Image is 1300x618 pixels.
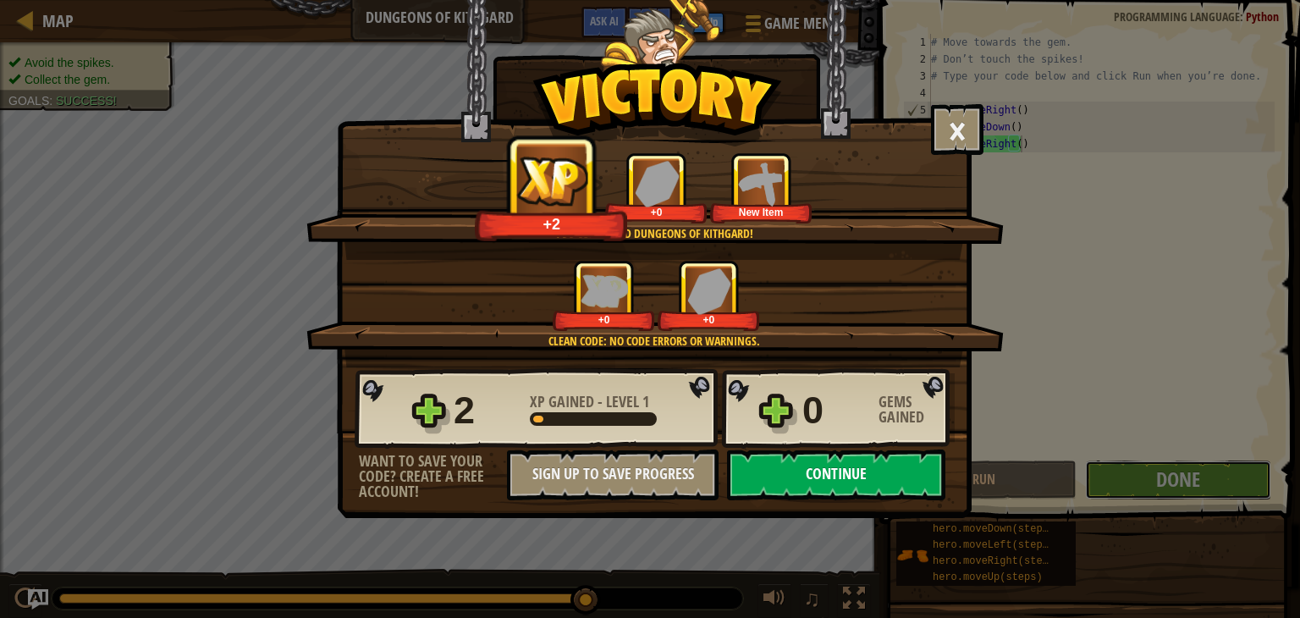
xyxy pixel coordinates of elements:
img: XP Gained [517,156,588,206]
div: Gems Gained [879,395,955,425]
button: Sign Up to Save Progress [507,450,719,500]
div: Clean code: no code errors or warnings. [387,333,921,350]
div: Want to save your code? Create a free account! [359,454,507,499]
span: Level [603,391,642,412]
div: +0 [556,313,652,326]
button: × [931,104,983,155]
div: 2 [454,383,520,438]
img: XP Gained [581,274,628,307]
span: 1 [642,391,649,412]
div: +2 [480,214,624,234]
span: XP Gained [530,391,598,412]
img: Victory [532,63,782,147]
div: 0 [802,383,868,438]
button: Continue [727,450,945,500]
div: You completed Dungeons of Kithgard! [387,225,921,242]
img: Gems Gained [635,160,679,207]
div: - [530,395,649,410]
img: New Item [738,160,785,207]
img: Gems Gained [687,268,731,314]
div: +0 [661,313,757,326]
div: +0 [609,206,704,218]
div: New Item [713,206,809,218]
